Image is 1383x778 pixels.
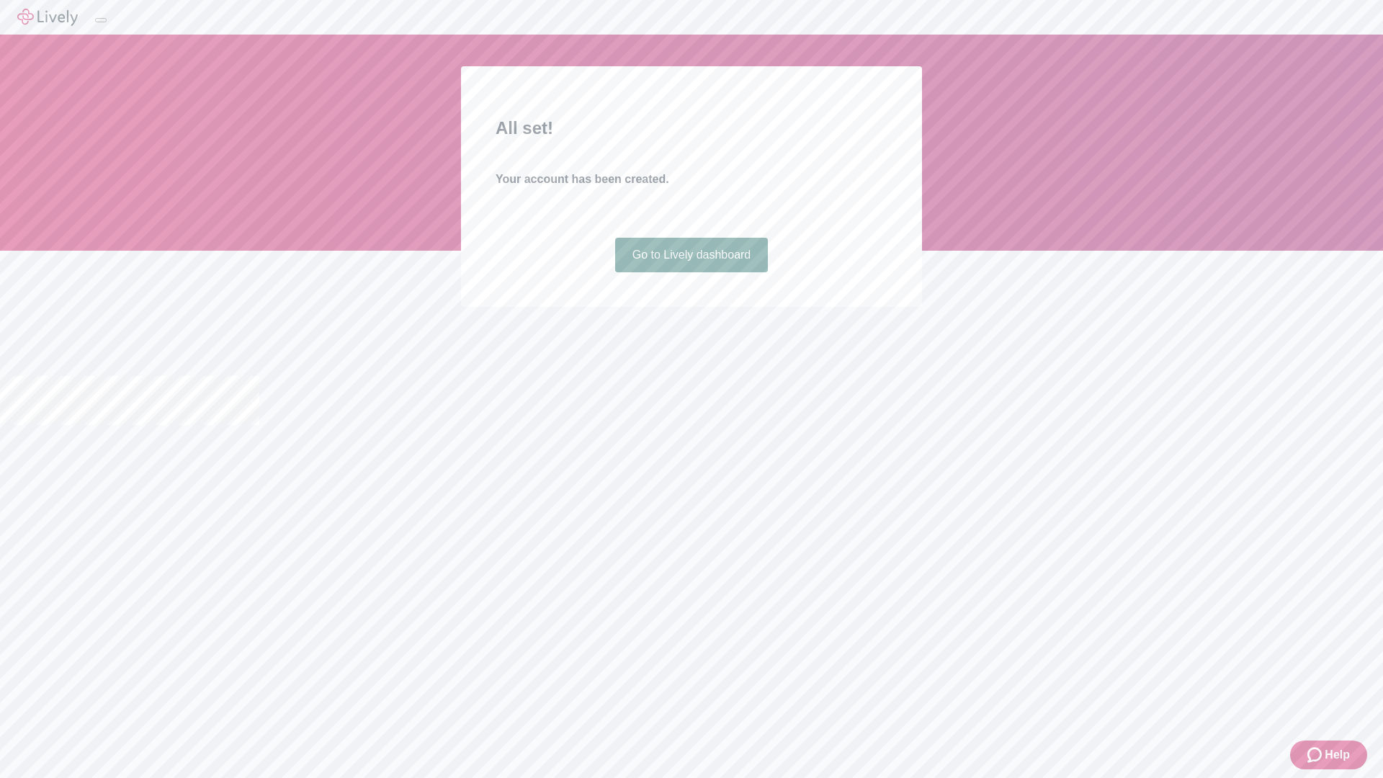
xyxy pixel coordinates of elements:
[1325,746,1350,764] span: Help
[1290,741,1367,769] button: Zendesk support iconHelp
[17,9,78,26] img: Lively
[496,115,887,141] h2: All set!
[615,238,769,272] a: Go to Lively dashboard
[95,18,107,22] button: Log out
[1307,746,1325,764] svg: Zendesk support icon
[496,171,887,188] h4: Your account has been created.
